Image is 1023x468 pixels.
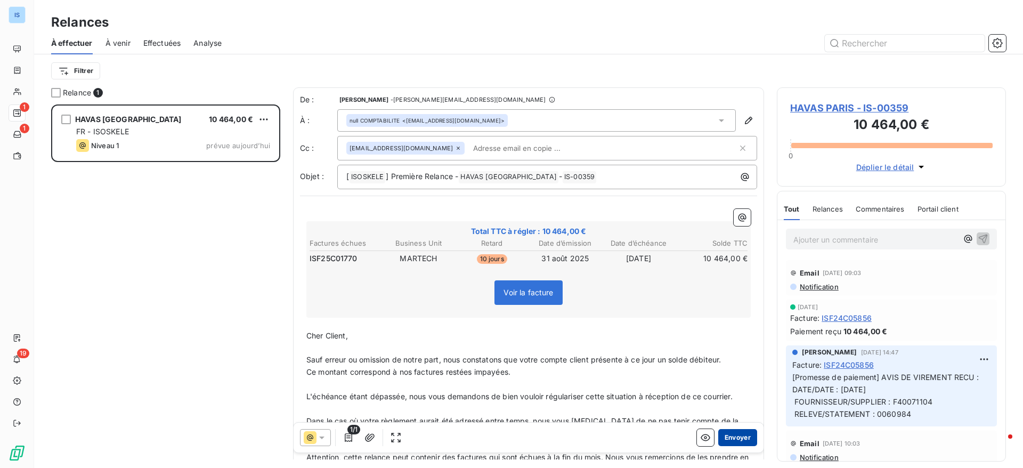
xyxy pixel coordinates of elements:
td: [DATE] [603,253,675,264]
span: ] Première Relance - [386,172,458,181]
span: [DATE] 09:03 [823,270,862,276]
td: 31 août 2025 [529,253,602,264]
span: De : [300,94,337,105]
span: HAVAS PARIS - IS-00359 [790,101,993,115]
th: Solde TTC [676,238,748,249]
span: 10 jours [477,254,507,264]
span: Relances [813,205,843,213]
span: ISF25C01770 [310,253,358,264]
span: 1 [20,124,29,133]
span: Tout [784,205,800,213]
div: <[EMAIL_ADDRESS][DOMAIN_NAME]> [350,117,505,124]
span: [DATE] 10:03 [823,440,860,447]
span: [DATE] 14:47 [861,349,898,356]
input: Adresse email en copie ... [469,140,592,156]
button: Déplier le détail [853,161,930,173]
span: Portail client [918,205,959,213]
div: IS [9,6,26,23]
th: Date d’émission [529,238,602,249]
span: Email [800,269,819,277]
span: Déplier le détail [856,162,914,173]
span: ISF24C05856 [824,359,874,370]
span: 10 464,00 € [843,326,888,337]
span: HAVAS [GEOGRAPHIC_DATA] [459,171,558,183]
span: - [PERSON_NAME][EMAIL_ADDRESS][DOMAIN_NAME] [391,96,546,103]
span: Email [800,439,819,448]
span: [DATE] [798,304,818,310]
span: 10 464,00 € [209,115,253,124]
label: Cc : [300,143,337,154]
span: Total TTC à régler : 10 464,00 € [308,226,749,237]
div: grid [51,104,280,468]
th: Date d’échéance [603,238,675,249]
span: Objet : [300,172,324,181]
span: 1/1 [347,425,360,434]
h3: 10 464,00 € [790,115,993,136]
span: null COMPTABILITE [350,117,400,124]
span: Relance [63,87,91,98]
input: Rechercher [825,35,985,52]
th: Business Unit [383,238,455,249]
td: MARTECH [383,253,455,264]
span: Dans le cas où votre règlement aurait été adressé entre temps, nous vous [MEDICAL_DATA] de ne pas... [306,416,741,438]
span: - [559,172,562,181]
span: [PERSON_NAME] [339,96,388,103]
span: Effectuées [143,38,181,49]
span: [Promesse de paiement] AVIS DE VIREMENT RECU : DATE/DATE : [DATE] FOURNISSEUR/SUPPLIER : F4007110... [792,373,979,418]
td: 10 464,00 € [676,253,748,264]
button: Envoyer [718,429,757,446]
span: IS-00359 [563,171,596,183]
img: Logo LeanPay [9,445,26,462]
button: Filtrer [51,62,100,79]
span: Notification [799,453,839,462]
th: Factures échues [309,238,381,249]
span: [ [346,172,349,181]
span: Sauf erreur ou omission de notre part, nous constatons que votre compte client présente à ce jour... [306,355,721,364]
span: Notification [799,283,839,291]
iframe: Intercom live chat [987,432,1012,457]
span: Facture : [790,312,819,324]
span: HAVAS [GEOGRAPHIC_DATA] [75,115,181,124]
h3: Relances [51,13,109,32]
span: 1 [93,88,103,98]
span: Facture : [792,359,822,370]
span: 19 [17,349,29,358]
span: À venir [105,38,131,49]
span: À effectuer [51,38,93,49]
span: [EMAIL_ADDRESS][DOMAIN_NAME] [350,145,453,151]
span: FR - ISOSKELE [76,127,129,136]
th: Retard [456,238,528,249]
span: prévue aujourd’hui [206,141,270,150]
span: Niveau 1 [91,141,119,150]
span: Analyse [193,38,222,49]
span: Ce montant correspond à nos factures restées impayées. [306,367,510,376]
span: [PERSON_NAME] [802,348,857,357]
span: ISF24C05856 [822,312,872,324]
span: Voir la facture [504,288,553,297]
label: À : [300,115,337,126]
span: Paiement reçu [790,326,841,337]
span: Cher Client, [306,331,348,340]
span: 0 [789,151,793,160]
span: L'échéance étant dépassée, nous vous demandons de bien vouloir régulariser cette situation à réce... [306,392,733,401]
span: 1 [20,102,29,112]
span: Commentaires [856,205,905,213]
span: ISOSKELE [350,171,385,183]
